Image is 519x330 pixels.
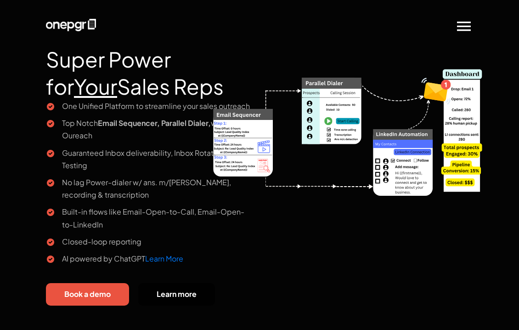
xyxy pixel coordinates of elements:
[46,235,253,248] li: Closed-loop reporting
[46,176,253,201] li: No lag Power-dialer w/ ans. m/[PERSON_NAME], recording & transcription
[46,252,253,265] li: AI powered by ChatGPT
[98,118,211,128] b: Email Sequencer, Parallel Dialer,
[145,254,183,263] a: Learn More
[46,283,129,306] a: Book a demo
[46,117,253,142] li: Top Notch w/ LinkedIn Oureach
[204,41,484,199] img: multi-channel
[46,18,253,100] h1: Super Power for Sales Reps
[138,283,215,306] a: Learn more
[46,147,253,171] li: Guaranteed Inbox deliverability, Inbox Rotation, & A/B Testing
[74,73,117,99] u: Your
[46,100,253,112] li: One Unified Platform to streamline your sales outreach
[46,205,253,230] li: Built-in flows like Email-Open-to-Call, Email-Open-to-LinkedIn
